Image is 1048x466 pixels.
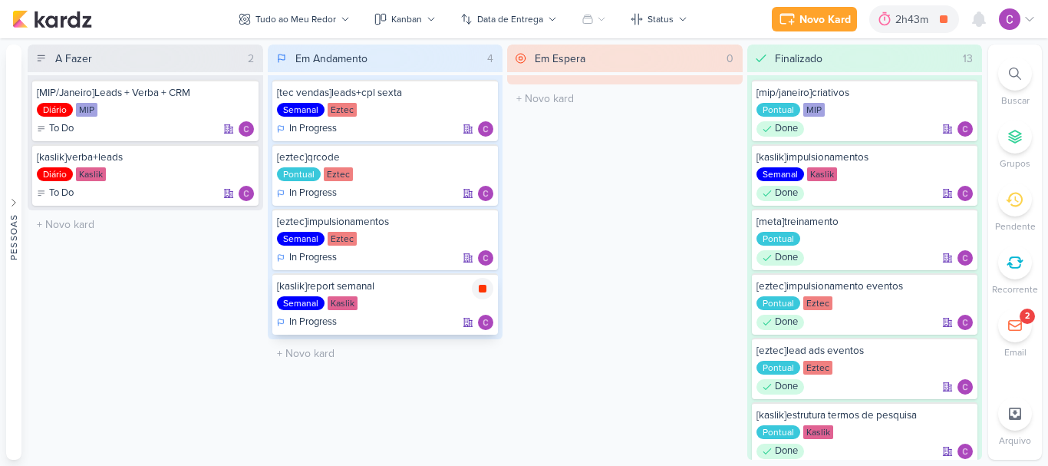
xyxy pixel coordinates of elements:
[756,315,804,330] div: Done
[1000,157,1030,170] p: Grupos
[756,296,800,310] div: Pontual
[756,361,800,375] div: Pontual
[277,86,494,100] div: [tec vendas]leads+cpl sexta
[756,444,804,459] div: Done
[895,12,933,28] div: 2h43m
[37,167,73,181] div: Diário
[37,86,254,100] div: [MIP/Janeiro]Leads + Verba + CRM
[7,213,21,259] div: Pessoas
[277,215,494,229] div: [eztec]impulsionamentos
[995,220,1036,233] p: Pendente
[957,379,973,395] img: Carlos Lima
[775,51,822,67] div: Finalizado
[478,315,493,330] div: Responsável: Carlos Lima
[478,121,493,137] div: Responsável: Carlos Lima
[271,342,500,365] input: + Novo kard
[289,186,337,201] p: In Progress
[775,379,798,395] p: Done
[239,186,254,201] img: Carlos Lima
[756,279,974,293] div: [eztec]impulsionamento eventos
[957,186,973,201] div: Responsável: Carlos Lima
[756,167,804,181] div: Semanal
[988,57,1042,107] li: Ctrl + F
[49,186,74,201] p: To Do
[478,186,493,201] div: Responsável: Carlos Lima
[277,103,325,117] div: Semanal
[277,296,325,310] div: Semanal
[957,315,973,330] div: Responsável: Carlos Lima
[277,150,494,164] div: [eztec]qrcode
[324,167,353,181] div: Eztec
[957,315,973,330] img: Carlos Lima
[957,250,973,266] div: Responsável: Carlos Lima
[756,150,974,164] div: [kaslik]impulsionamentos
[478,186,493,201] img: Carlos Lima
[756,425,800,439] div: Pontual
[803,103,825,117] div: MIP
[799,12,851,28] div: Novo Kard
[277,167,321,181] div: Pontual
[1025,310,1030,322] div: 2
[328,296,358,310] div: Kaslik
[803,425,833,439] div: Kaslik
[775,315,798,330] p: Done
[772,7,857,31] button: Novo Kard
[76,167,106,181] div: Kaslik
[1001,94,1030,107] p: Buscar
[775,444,798,459] p: Done
[242,51,260,67] div: 2
[37,150,254,164] div: [kaslik]verba+leads
[295,51,367,67] div: Em Andamento
[239,121,254,137] img: Carlos Lima
[6,45,21,460] button: Pessoas
[756,186,804,201] div: Done
[76,103,97,117] div: MIP
[277,121,337,137] div: In Progress
[992,283,1038,296] p: Recorrente
[775,121,798,137] p: Done
[1004,345,1027,359] p: Email
[478,250,493,266] img: Carlos Lima
[807,167,837,181] div: Kaslik
[37,186,74,201] div: To Do
[957,121,973,137] img: Carlos Lima
[957,444,973,459] img: Carlos Lima
[478,315,493,330] img: Carlos Lima
[328,232,357,246] div: Eztec
[472,278,493,299] div: Parar relógio
[957,379,973,395] div: Responsável: Carlos Lima
[37,121,74,137] div: To Do
[720,51,740,67] div: 0
[277,315,337,330] div: In Progress
[277,232,325,246] div: Semanal
[756,408,974,422] div: [kaslik]estrutura termos de pesquisa
[756,250,804,266] div: Done
[239,186,254,201] div: Responsável: Carlos Lima
[957,250,973,266] img: Carlos Lima
[289,250,337,266] p: In Progress
[510,88,740,110] input: + Novo kard
[803,361,832,375] div: Eztec
[756,103,800,117] div: Pontual
[478,121,493,137] img: Carlos Lima
[957,444,973,459] div: Responsável: Carlos Lima
[12,10,92,28] img: kardz.app
[756,344,974,358] div: [eztec]lead ads eventos
[37,103,73,117] div: Diário
[803,296,832,310] div: Eztec
[756,86,974,100] div: [mip/janeiro]criativos
[756,121,804,137] div: Done
[756,215,974,229] div: [meta]treinamento
[957,121,973,137] div: Responsável: Carlos Lima
[289,315,337,330] p: In Progress
[289,121,337,137] p: In Progress
[277,250,337,266] div: In Progress
[999,8,1020,30] img: Carlos Lima
[55,51,92,67] div: A Fazer
[239,121,254,137] div: Responsável: Carlos Lima
[957,186,973,201] img: Carlos Lima
[481,51,499,67] div: 4
[756,379,804,395] div: Done
[277,186,337,201] div: In Progress
[535,51,585,67] div: Em Espera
